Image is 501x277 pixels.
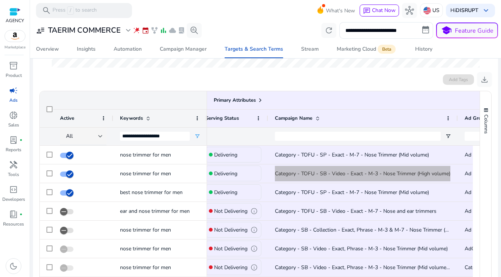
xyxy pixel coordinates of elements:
[450,8,478,13] p: Hi
[120,245,171,252] span: nose trimmer for men
[275,264,454,271] span: Category - SB - Video - Exact, Phrase - M-3 - Nose Trimmer (Mid volume)(1)
[275,208,436,215] span: Category - TOFU - SB - Video - Exact - M-7 - Nose and ear trimmers
[214,166,237,181] p: Delivering
[66,132,73,140] span: All
[2,196,25,203] p: Developers
[160,47,207,52] div: Campaign Manager
[275,189,429,196] span: Category - TOFU - SP - Exact - M-7 - Nose Trimmer (Mid volume)
[169,27,176,34] span: cloud
[445,133,451,139] button: Open Filter Menu
[214,222,247,238] p: Not Delivering
[275,151,429,158] span: Category - TOFU - SP - Exact - M-7 - Nose Trimmer (Mid volume)
[477,72,492,87] button: download
[9,185,18,194] span: code_blocks
[6,72,22,79] p: Product
[9,97,18,104] p: Ads
[250,264,258,271] span: info
[480,75,489,84] span: download
[178,27,185,34] span: lab_profile
[8,122,19,128] p: Sales
[275,132,441,141] input: Campaign Name Filter Input
[120,208,190,215] span: ear and nose trimmer for men
[372,7,396,14] span: Chat Now
[225,47,283,52] div: Targets & Search Terms
[214,241,247,256] p: Not Delivering
[275,226,474,233] span: Category - SB - Collection - Exact, Phrase - M-3 & M-7 - Nose Trimmer (Mid volume)
[9,210,18,219] span: book_4
[120,151,171,158] span: nose trimmer for men
[275,115,312,122] span: Campaign Name
[214,260,247,275] p: Not Delivering
[436,23,498,38] button: schoolFeature Guide
[321,23,336,38] button: refresh
[9,262,18,271] span: dark_mode
[456,7,478,14] b: DISRUPT
[8,171,19,178] p: Tools
[9,111,18,120] span: donut_small
[455,26,493,35] p: Feature Guide
[67,6,74,15] span: /
[120,226,171,233] span: nose trimmer for men
[301,47,319,52] div: Stream
[48,26,121,35] h3: TAERIM COMMERCE
[363,7,370,15] span: chat
[151,27,158,34] span: family_history
[36,47,59,52] div: Overview
[205,115,239,122] span: Serving Status
[3,221,24,227] p: Resources
[9,160,18,169] span: handyman
[77,47,96,52] div: Insights
[324,26,333,35] span: refresh
[6,146,21,153] p: Reports
[120,115,143,122] span: Keywords
[275,245,448,252] span: Category - SB - Video - Exact, Phrase - M-3 - Nose Trimmer (Mid volume)
[120,264,171,271] span: nose trimmer for men
[423,7,431,14] img: us.svg
[465,245,489,252] span: AdGroup1
[4,45,25,50] p: Marketplace
[60,115,74,122] span: Active
[415,47,432,52] div: History
[6,17,24,24] p: AGENCY
[9,135,18,145] span: lab_profile
[190,26,199,35] span: search_insights
[378,45,396,54] span: Beta
[124,26,133,35] span: expand_more
[142,27,149,34] span: event
[275,170,450,177] span: Category - TOFU - SB - Video - Exact - M-3 - Nose Trimmer (High volume)
[160,27,167,34] span: bar_chart
[194,133,200,139] button: Open Filter Menu
[250,208,258,215] span: info
[483,114,489,134] span: Columns
[9,86,18,95] span: campaign
[120,189,183,196] span: best nose trimmer for men
[36,26,45,35] span: user_attributes
[114,47,142,52] div: Automation
[441,25,452,36] span: school
[133,27,140,34] span: wand_stars
[120,170,171,177] span: nose trimmer for men
[214,147,237,163] p: Delivering
[19,138,22,142] span: fiber_manual_record
[481,6,490,15] span: keyboard_arrow_down
[337,46,397,52] div: Marketing Cloud
[465,115,500,122] span: Ad Group Name
[250,245,258,252] span: info
[326,4,355,17] span: What's New
[250,226,258,233] span: info
[360,5,399,17] button: chatChat Now
[214,97,256,104] span: Primary Attributes
[9,61,18,70] span: inventory_2
[5,30,25,42] img: amazon.svg
[402,3,417,18] button: hub
[187,23,202,38] button: search_insights
[120,132,190,141] input: Keywords Filter Input
[42,6,51,15] span: search
[432,4,439,17] p: US
[214,185,237,200] p: Delivering
[214,203,247,219] p: Not Delivering
[52,6,97,15] p: Press to search
[19,213,22,216] span: fiber_manual_record
[405,6,414,15] span: hub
